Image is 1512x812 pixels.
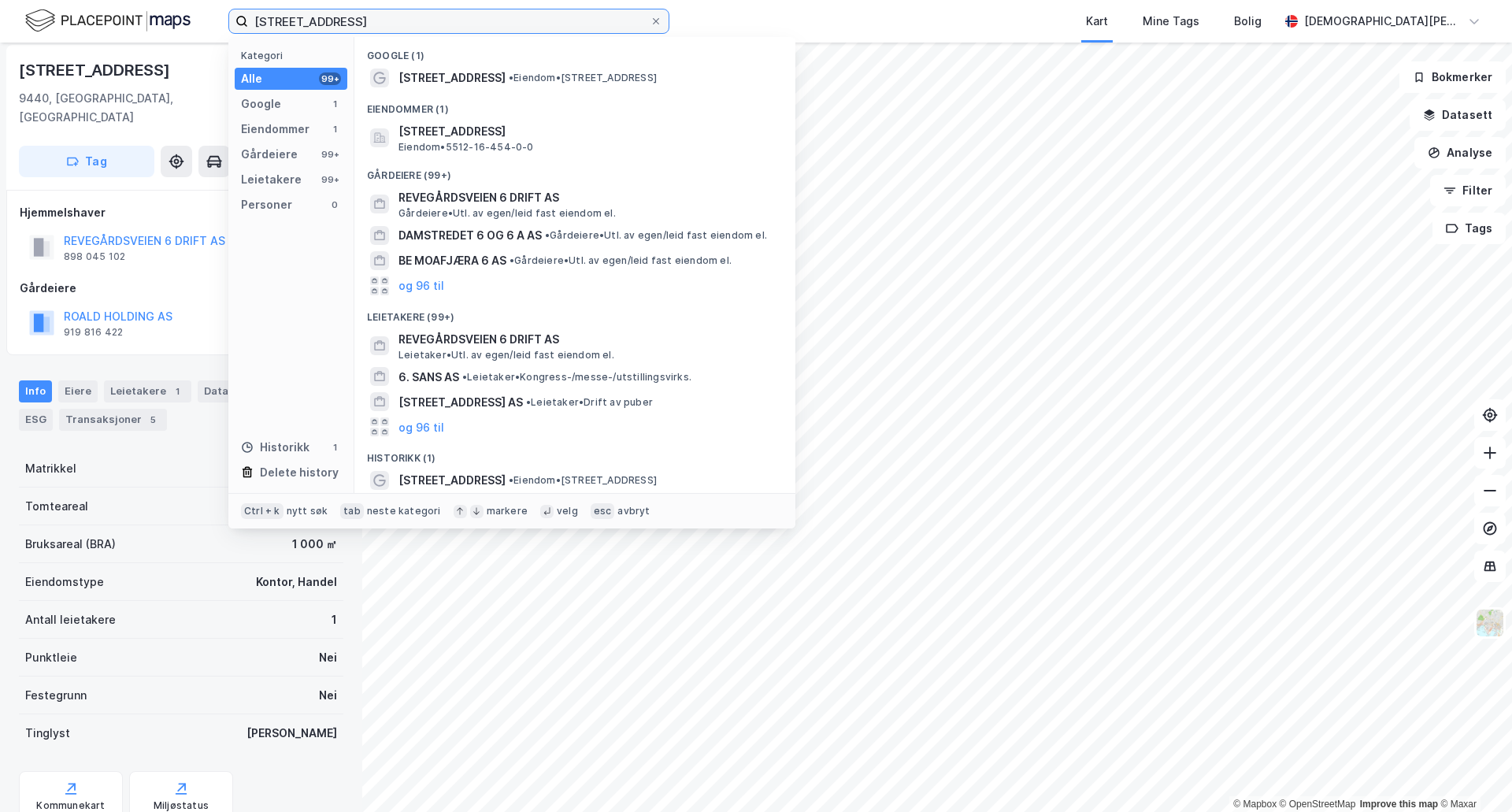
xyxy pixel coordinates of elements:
[328,98,341,110] div: 1
[25,459,76,478] div: Matrikkel
[64,326,123,339] div: 919 816 422
[398,226,542,245] span: DAMSTREDET 6 OG 6 A AS
[59,409,167,431] div: Transaksjoner
[591,503,615,519] div: esc
[319,686,337,705] div: Nei
[1233,799,1277,810] a: Mapbox
[328,441,341,454] div: 1
[241,195,292,214] div: Personer
[354,91,795,119] div: Eiendommer (1)
[25,648,77,667] div: Punktleie
[198,380,257,402] div: Datasett
[328,198,341,211] div: 0
[398,251,506,270] span: BE MOAFJÆRA 6 AS
[319,148,341,161] div: 99+
[509,72,657,84] span: Eiendom • [STREET_ADDRESS]
[398,471,506,490] span: [STREET_ADDRESS]
[545,229,767,242] span: Gårdeiere • Utl. av egen/leid fast eiendom el.
[58,380,98,402] div: Eiere
[1414,137,1506,169] button: Analyse
[25,7,191,35] img: logo.f888ab2527a4732fd821a326f86c7f29.svg
[319,72,341,85] div: 99+
[354,37,795,65] div: Google (1)
[617,505,650,517] div: avbryt
[354,439,795,468] div: Historikk (1)
[36,799,105,812] div: Kommunekart
[241,69,262,88] div: Alle
[19,57,173,83] div: [STREET_ADDRESS]
[545,229,550,241] span: •
[1433,736,1512,812] div: Kontrollprogram for chat
[20,203,343,222] div: Hjemmelshaver
[340,503,364,519] div: tab
[1410,99,1506,131] button: Datasett
[367,505,441,517] div: neste kategori
[398,207,616,220] span: Gårdeiere • Utl. av egen/leid fast eiendom el.
[398,349,614,362] span: Leietaker • Utl. av egen/leid fast eiendom el.
[398,69,506,87] span: [STREET_ADDRESS]
[1143,12,1199,31] div: Mine Tags
[510,254,514,266] span: •
[526,396,531,408] span: •
[260,463,339,482] div: Delete history
[292,535,337,554] div: 1 000 ㎡
[246,724,337,743] div: [PERSON_NAME]
[19,146,154,177] button: Tag
[509,72,513,83] span: •
[25,573,104,591] div: Eiendomstype
[1234,12,1262,31] div: Bolig
[332,610,337,629] div: 1
[398,368,459,387] span: 6. SANS AS
[241,50,347,61] div: Kategori
[20,279,343,298] div: Gårdeiere
[104,380,191,402] div: Leietakere
[462,371,467,383] span: •
[19,89,255,127] div: 9440, [GEOGRAPHIC_DATA], [GEOGRAPHIC_DATA]
[319,173,341,186] div: 99+
[1433,736,1512,812] iframe: Chat Widget
[287,505,328,517] div: nytt søk
[169,384,185,399] div: 1
[19,380,52,402] div: Info
[1280,799,1356,810] a: OpenStreetMap
[25,497,88,516] div: Tomteareal
[25,724,70,743] div: Tinglyst
[1086,12,1108,31] div: Kart
[241,503,283,519] div: Ctrl + k
[241,120,309,139] div: Eiendommer
[510,254,732,267] span: Gårdeiere • Utl. av egen/leid fast eiendom el.
[354,298,795,327] div: Leietakere (99+)
[241,438,309,457] div: Historikk
[19,409,53,431] div: ESG
[256,573,337,591] div: Kontor, Handel
[248,9,650,33] input: Søk på adresse, matrikkel, gårdeiere, leietakere eller personer
[398,393,523,412] span: [STREET_ADDRESS] AS
[1475,608,1505,638] img: Z
[25,535,116,554] div: Bruksareal (BRA)
[398,276,444,295] button: og 96 til
[1430,175,1506,206] button: Filter
[509,474,657,487] span: Eiendom • [STREET_ADDRESS]
[398,330,776,349] span: REVEGÅRDSVEIEN 6 DRIFT AS
[241,170,302,189] div: Leietakere
[398,417,444,436] button: og 96 til
[509,474,513,486] span: •
[1360,799,1438,810] a: Improve this map
[1399,61,1506,93] button: Bokmerker
[241,95,281,113] div: Google
[398,188,776,207] span: REVEGÅRDSVEIEN 6 DRIFT AS
[328,123,341,135] div: 1
[145,412,161,428] div: 5
[398,141,534,154] span: Eiendom • 5512-16-454-0-0
[25,610,116,629] div: Antall leietakere
[319,648,337,667] div: Nei
[64,250,125,263] div: 898 045 102
[1304,12,1462,31] div: [DEMOGRAPHIC_DATA][PERSON_NAME]
[1432,213,1506,244] button: Tags
[354,157,795,185] div: Gårdeiere (99+)
[398,122,776,141] span: [STREET_ADDRESS]
[487,505,528,517] div: markere
[462,371,691,384] span: Leietaker • Kongress-/messe-/utstillingsvirks.
[526,396,653,409] span: Leietaker • Drift av puber
[241,145,298,164] div: Gårdeiere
